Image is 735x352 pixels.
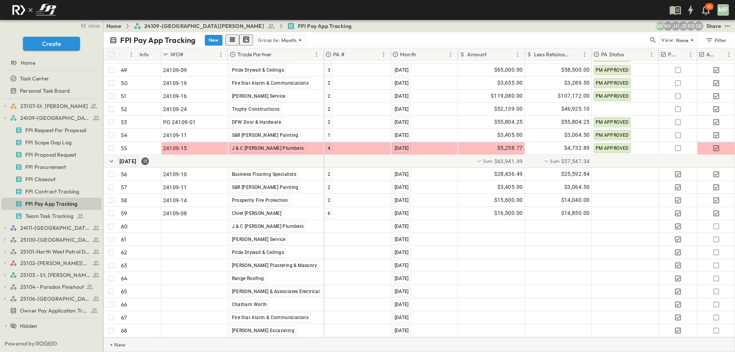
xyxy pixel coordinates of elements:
p: 60 [121,223,127,230]
button: Sort [122,50,131,59]
p: Month [400,51,416,58]
div: 25104 - Paradox Finishouttest [2,281,101,293]
span: FPI Proposal Request [25,151,76,159]
span: Chief [PERSON_NAME] [232,211,282,216]
span: Pride Drywall & Ceilings [232,250,284,255]
div: FPI Scope Gap Logtest [2,136,101,149]
a: FPI Request For Proposal [2,125,100,136]
span: [DATE] [395,276,409,281]
span: [DATE] [395,263,409,268]
span: S&R [PERSON_NAME] Painting [232,185,299,190]
p: PA Status [601,51,624,58]
span: $14,040.00 [561,196,590,205]
span: $28,436.49 [494,170,523,178]
span: [DATE] [395,67,409,73]
span: $52,139.00 [494,105,523,113]
p: 65 [121,288,127,295]
span: 25100-Vanguard Prep School [20,236,90,244]
div: 25102-Christ The Redeemer Anglican Churchtest [2,257,101,269]
span: FPI Pay App Tracking [298,22,351,30]
button: test [723,21,732,31]
p: 66 [121,301,127,308]
span: Range Roofing [232,276,264,281]
p: 63 [121,262,127,269]
span: $55,804.25 [561,118,590,126]
span: DFW Door & Hardware [232,120,281,125]
span: PM APPROVED [596,120,629,125]
span: 25101-North West Patrol Division [20,248,90,255]
button: Sort [626,50,634,59]
span: 24109-10 [163,170,187,178]
div: MP [717,4,729,16]
p: PA # [333,51,345,58]
button: Sort [680,50,688,59]
a: 24109-St. Teresa of Calcutta Parish Hall [10,113,100,123]
span: [DATE] [395,80,409,86]
span: $65,000.00 [494,65,523,74]
span: $55,804.25 [494,118,523,126]
span: Owner Pay Application Tracking [20,307,88,314]
span: J & C [PERSON_NAME] Plumbers [232,224,304,229]
div: table view [225,34,253,46]
button: close [77,20,101,31]
span: [DATE] [395,289,409,294]
button: Menu [216,50,225,59]
span: [DATE] [395,224,409,229]
span: 24109-St. Teresa of Calcutta Parish Hall [20,114,90,122]
span: 4 [328,146,330,151]
p: 56 [121,170,127,178]
p: Group by: [258,36,280,44]
div: Team Task Trackingtest [2,210,101,222]
span: 24109-11 [163,183,187,191]
a: 25100-Vanguard Prep School [10,234,100,245]
div: 13 [141,157,149,165]
p: None [676,36,688,44]
span: 24109-09 [163,66,187,74]
span: Fire Star Alarm & Communications [232,80,309,86]
span: 24109-15 [163,144,187,152]
p: 52 [121,105,127,113]
span: Chatham Worth [232,302,267,307]
p: Sum [483,157,492,165]
button: Create [23,37,80,51]
span: 6 [328,211,330,216]
span: 2 [328,120,330,125]
span: 25104 - Paradox Finishout [20,283,84,291]
a: Task Center [2,73,100,84]
span: Fire Star Alarm & Communications [232,315,309,320]
button: Menu [647,50,656,59]
span: [PERSON_NAME] Service [232,237,286,242]
span: 24109-14 [163,196,187,204]
span: 1 [328,133,330,138]
button: Menu [379,50,388,59]
span: [DATE] [395,133,409,138]
div: FPI Request For Proposaltest [2,124,101,136]
a: FPI Closeout [2,174,100,185]
span: Trophy Constructions [232,106,280,112]
a: 23107-St. [PERSON_NAME] [10,101,100,111]
span: PM APPROVED [596,67,629,73]
span: 24109-11 [163,131,187,139]
span: 2 [328,198,330,203]
button: Filter [702,35,729,46]
a: Home [2,57,100,68]
div: FPI Pay App Trackingtest [2,198,101,210]
button: Sort [185,50,194,59]
button: Sort [488,50,497,59]
a: FPI Pay App Tracking [2,198,100,209]
button: Menu [127,50,136,59]
span: $46,925.10 [561,105,590,113]
button: Menu [312,50,321,59]
div: 25106-St. Andrews Parking Lottest [2,293,101,305]
p: 59 [121,210,127,217]
span: Personal Task Board [20,87,70,95]
p: 50 [121,79,127,87]
span: [DATE] [395,120,409,125]
span: Pride Drywall & Ceilings [232,67,284,73]
span: [DATE] [395,328,409,333]
span: [DATE] [395,93,409,99]
p: Sum [550,157,559,165]
div: Jeremiah Bailey (jbailey@fpibuilders.com) [679,21,688,31]
img: c8d7d1ed905e502e8f77bf7063faec64e13b34fdb1f2bdd94b0e311fc34f8000.png [9,2,59,18]
span: [DATE] [395,198,409,203]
